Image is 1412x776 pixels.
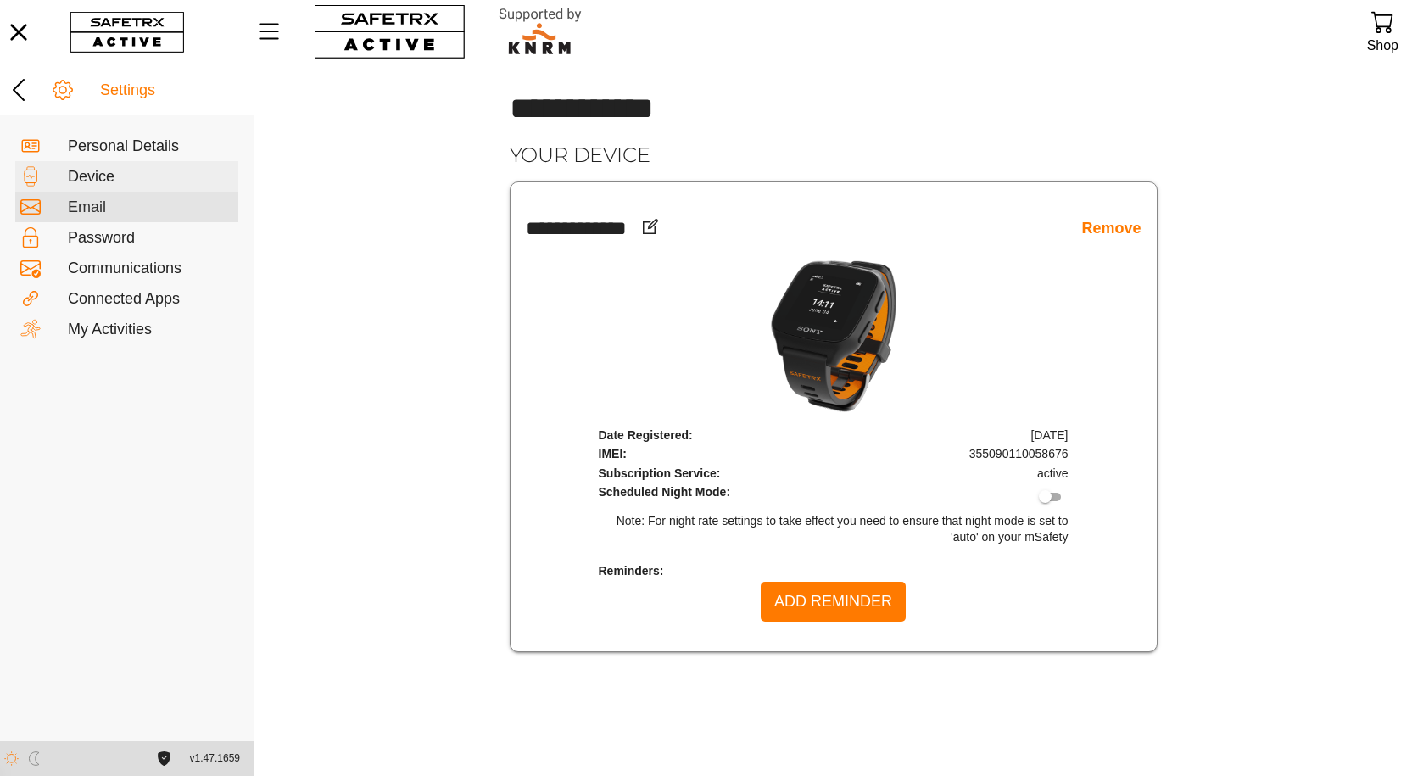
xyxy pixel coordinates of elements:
[180,745,250,773] button: v1.47.1659
[861,465,1069,482] td: active
[68,198,233,217] div: Email
[68,260,233,278] div: Communications
[861,445,1069,462] td: 355090110058676
[479,4,601,59] img: RescueLogo.svg
[599,513,1069,546] p: Note: For night rate settings to take effect you need to ensure that night mode is set to 'auto' ...
[599,428,693,442] span: Date Registered
[599,447,627,461] span: IMEI
[20,319,41,339] img: Activities.svg
[599,564,664,578] span: Reminders
[599,466,721,480] span: Subscription Service
[599,485,731,499] span: Scheduled Night Mode
[4,751,19,766] img: ModeLight.svg
[1081,219,1141,238] a: Remove
[761,582,906,621] button: Add Reminder
[510,142,1158,168] h2: Your Device
[68,168,233,187] div: Device
[27,751,42,766] img: ModeDark.svg
[68,229,233,248] div: Password
[1367,34,1398,57] div: Shop
[254,14,297,49] button: Menu
[20,166,41,187] img: Devices.svg
[774,589,892,615] span: Add Reminder
[153,751,176,766] a: License Agreement
[861,427,1069,444] td: [DATE]
[68,321,233,339] div: My Activities
[770,260,897,413] img: mSafety.png
[68,137,233,156] div: Personal Details
[68,290,233,309] div: Connected Apps
[100,81,248,100] div: Settings
[190,750,240,768] span: v1.47.1659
